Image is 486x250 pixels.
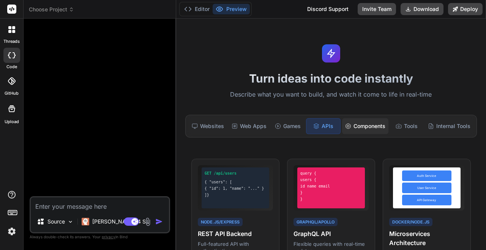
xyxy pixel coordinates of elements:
div: Discord Support [303,3,353,15]
h4: REST API Backend [198,229,273,238]
button: Deploy [448,3,483,15]
p: Describe what you want to build, and watch it come to life in real-time [181,90,481,100]
div: } [300,190,362,195]
label: code [6,64,17,70]
label: threads [3,38,20,45]
div: GET /api/users [205,170,266,176]
div: ]} [205,192,266,198]
div: id name email [300,183,362,189]
div: GraphQL/Apollo [293,218,338,227]
h4: GraphQL API [293,229,369,238]
label: GitHub [5,90,19,97]
img: icon [155,218,163,225]
button: Preview [213,4,250,14]
img: attachment [144,217,152,226]
button: Invite Team [358,3,396,15]
div: Tools [390,118,423,134]
p: [PERSON_NAME] 4 S.. [92,218,149,225]
h4: Microservices Architecture [389,229,464,247]
img: Pick Models [67,219,74,225]
div: Components [342,118,388,134]
span: Choose Project [29,6,74,13]
div: Auth Service [402,170,451,181]
img: settings [5,225,18,238]
div: Docker/Node.js [389,218,432,227]
div: Internal Tools [425,118,473,134]
img: Claude 4 Sonnet [82,218,89,225]
label: Upload [5,119,19,125]
div: Web Apps [229,118,270,134]
button: Download [401,3,443,15]
h1: Turn ideas into code instantly [181,72,481,85]
div: API Gateway [402,195,451,205]
span: privacy [102,234,115,239]
div: query { [300,170,362,176]
div: APIs [306,118,340,134]
p: Always double-check its answers. Your in Bind [30,233,170,241]
div: { "id": 1, "name": "..." } [205,186,266,191]
div: users { [300,177,362,183]
div: Node.js/Express [198,218,243,227]
button: Editor [181,4,213,14]
div: Games [271,118,305,134]
div: } [300,196,362,202]
div: User Service [402,183,451,193]
div: { "users": [ [205,179,266,185]
p: Source [47,218,65,225]
div: Websites [189,118,227,134]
